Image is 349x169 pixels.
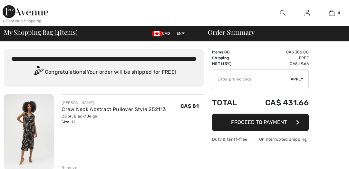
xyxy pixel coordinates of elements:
[212,70,291,89] input: Promo code
[299,9,315,17] a: Sign In
[62,113,166,125] div: Color: Black/Beige Size: 12
[200,29,345,35] div: Order Summary
[180,103,199,109] span: CA$ 81
[212,114,309,131] button: Proceed to Payment
[305,9,310,17] img: My Info
[3,5,48,18] img: 1ère Avenue
[247,49,309,55] td: CA$ 382.00
[231,119,287,125] span: Proceed to Payment
[226,50,228,54] span: 4
[320,9,344,17] a: 4
[152,31,162,36] img: Canadian Dollar
[212,49,247,55] td: Items ( )
[3,18,42,24] div: < Continue Shopping
[212,136,309,142] div: Duty & tariff-free | Uninterrupted shipping
[247,61,309,67] td: CA$ 49.66
[291,76,304,82] span: Apply
[56,27,60,36] span: 4
[177,31,185,36] span: EN
[62,100,166,106] div: [PERSON_NAME]
[32,66,45,79] img: Congratulation2.svg
[329,9,334,17] img: My Bag
[338,10,340,16] span: 4
[212,61,247,67] td: HST (13%)
[212,92,247,114] td: Total
[62,106,166,112] a: Crew Neck Abstract Pullover Style 252113
[280,9,286,17] img: search the website
[152,31,173,36] span: CAD
[212,55,247,61] td: Shipping
[247,92,309,114] td: CA$ 431.66
[12,66,196,79] div: Congratulations! Your order will be shipped for FREE!
[4,29,78,35] span: My Shopping Bag ( Items)
[247,55,309,61] td: Free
